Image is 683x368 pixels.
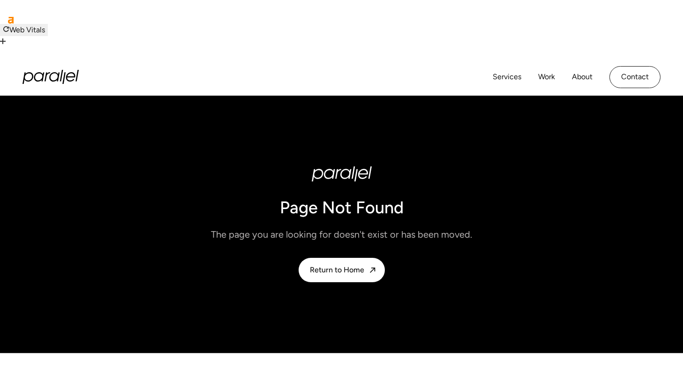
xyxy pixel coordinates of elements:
a: Contact [609,66,660,88]
a: Return to Home [299,258,385,282]
h1: Page Not Found [211,196,472,219]
span: Web Vitals [9,25,45,34]
p: The page you are looking for doesn't exist or has been moved. [211,226,472,243]
a: home [23,70,79,84]
a: About [572,70,593,84]
a: Work [538,70,555,84]
a: Services [493,70,521,84]
div: Return to Home [310,265,364,274]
